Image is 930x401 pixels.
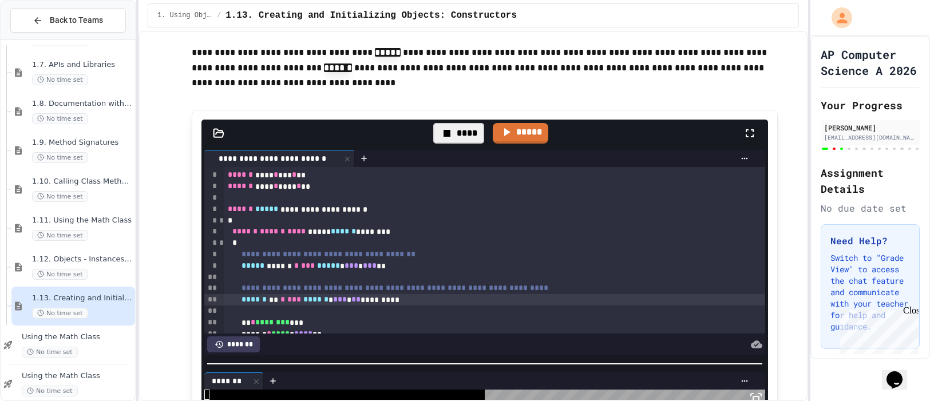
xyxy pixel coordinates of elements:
span: No time set [22,386,78,396]
span: 1.13. Creating and Initializing Objects: Constructors [32,293,133,303]
span: Back to Teams [50,14,103,26]
iframe: chat widget [882,355,919,390]
span: No time set [32,152,88,163]
span: No time set [32,308,88,319]
h2: Assignment Details [821,165,920,197]
span: Using the Math Class [22,371,133,381]
iframe: chat widget [835,305,919,354]
div: No due date set [821,201,920,215]
span: 1.13. Creating and Initializing Objects: Constructors [225,9,517,22]
span: No time set [32,191,88,202]
span: No time set [22,347,78,358]
span: No time set [32,74,88,85]
span: No time set [32,269,88,280]
span: 1. Using Objects and Methods [157,11,212,20]
div: Chat with us now!Close [5,5,79,73]
button: Back to Teams [10,8,126,33]
span: 1.7. APIs and Libraries [32,60,133,70]
p: Switch to "Grade View" to access the chat feature and communicate with your teacher for help and ... [830,252,910,332]
span: 1.11. Using the Math Class [32,216,133,225]
div: My Account [820,5,855,31]
h1: AP Computer Science A 2026 [821,46,920,78]
div: [EMAIL_ADDRESS][DOMAIN_NAME] [824,133,916,142]
span: No time set [32,113,88,124]
span: No time set [32,230,88,241]
span: / [217,11,221,20]
h3: Need Help? [830,234,910,248]
span: Using the Math Class [22,332,133,342]
h2: Your Progress [821,97,920,113]
span: 1.8. Documentation with Comments and Preconditions [32,99,133,109]
span: 1.10. Calling Class Methods [32,177,133,186]
span: 1.9. Method Signatures [32,138,133,148]
div: [PERSON_NAME] [824,122,916,133]
span: 1.12. Objects - Instances of Classes [32,255,133,264]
